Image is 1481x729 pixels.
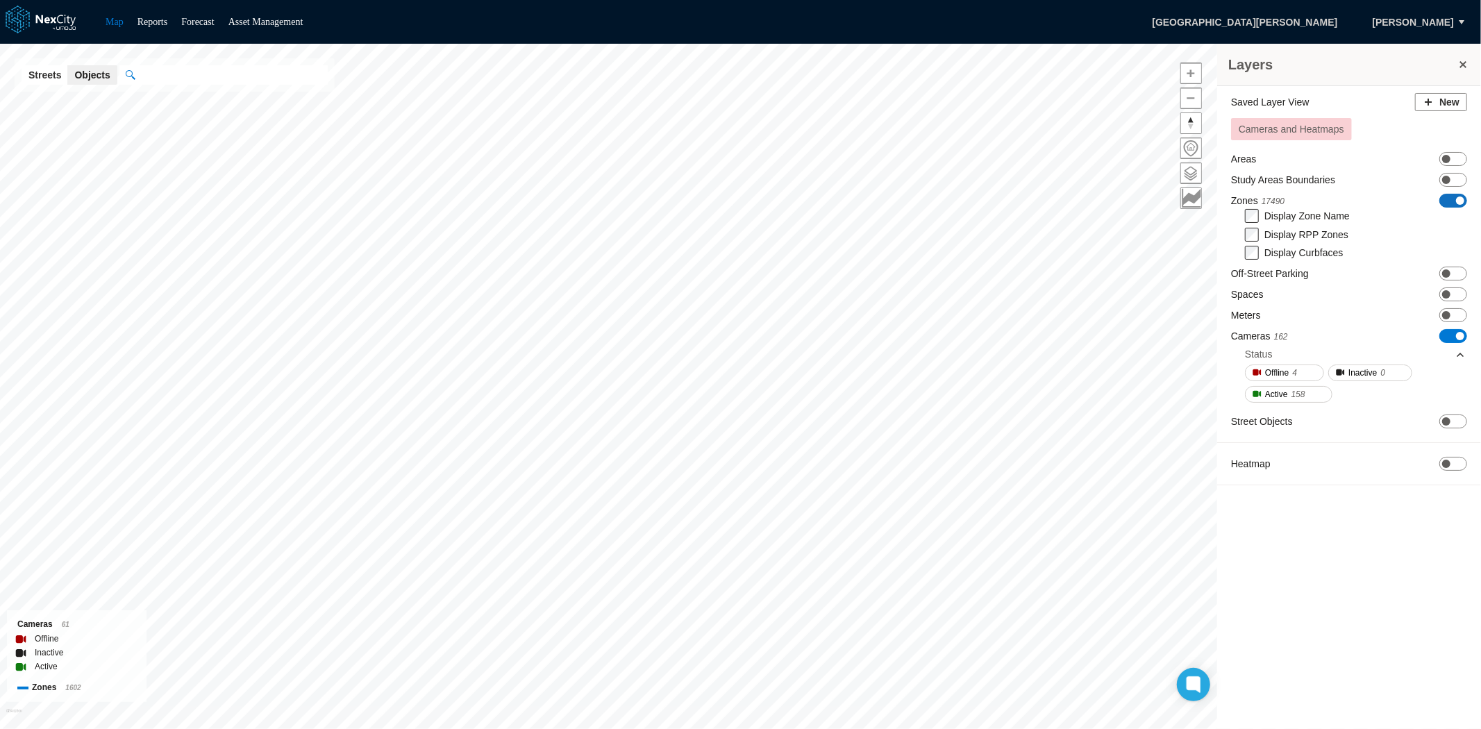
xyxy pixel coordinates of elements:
[1231,287,1264,301] label: Spaces
[1180,87,1202,109] button: Zoom out
[1180,112,1202,134] button: Reset bearing to north
[106,17,124,27] a: Map
[67,65,117,85] button: Objects
[35,646,63,660] label: Inactive
[1137,10,1352,34] span: [GEOGRAPHIC_DATA][PERSON_NAME]
[1231,457,1271,471] label: Heatmap
[1262,196,1285,206] span: 17490
[1180,162,1202,184] button: Layers management
[22,65,68,85] button: Streets
[1245,386,1332,403] button: Active158
[1180,62,1202,84] button: Zoom in
[1381,366,1386,380] span: 0
[1231,267,1309,280] label: Off-Street Parking
[1265,366,1289,380] span: Offline
[1245,347,1273,361] div: Status
[1291,387,1305,401] span: 158
[1181,88,1201,108] span: Zoom out
[1274,332,1288,342] span: 162
[35,660,58,673] label: Active
[1231,329,1288,344] label: Cameras
[1264,210,1350,221] label: Display Zone Name
[17,680,136,695] div: Zones
[1415,93,1467,111] button: New
[1348,366,1377,380] span: Inactive
[1239,124,1344,135] span: Cameras and Heatmaps
[1181,63,1201,83] span: Zoom in
[1265,387,1288,401] span: Active
[1264,229,1348,240] label: Display RPP Zones
[1439,95,1459,109] span: New
[1231,308,1261,322] label: Meters
[1245,364,1324,381] button: Offline4
[1264,247,1344,258] label: Display Curbfaces
[1180,187,1202,209] button: Key metrics
[6,709,22,725] a: Mapbox homepage
[1181,113,1201,133] span: Reset bearing to north
[137,17,168,27] a: Reports
[1358,10,1469,34] button: [PERSON_NAME]
[65,684,81,692] span: 1602
[1180,137,1202,159] button: Home
[228,17,303,27] a: Asset Management
[1228,55,1456,74] h3: Layers
[1292,366,1297,380] span: 4
[1231,194,1285,208] label: Zones
[74,68,110,82] span: Objects
[1231,414,1293,428] label: Street Objects
[17,617,136,632] div: Cameras
[1231,118,1352,140] button: Cameras and Heatmaps
[1245,344,1466,364] div: Status
[1373,15,1454,29] span: [PERSON_NAME]
[28,68,61,82] span: Streets
[1231,152,1257,166] label: Areas
[1328,364,1412,381] button: Inactive0
[181,17,214,27] a: Forecast
[35,632,58,646] label: Offline
[1231,95,1310,109] label: Saved Layer View
[62,621,69,628] span: 61
[1231,173,1335,187] label: Study Areas Boundaries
